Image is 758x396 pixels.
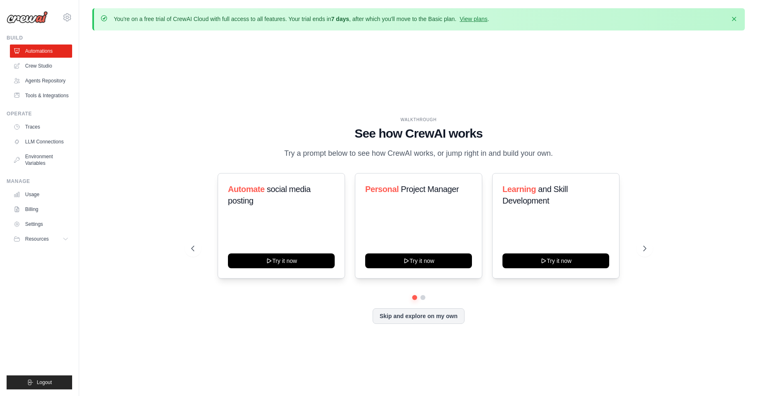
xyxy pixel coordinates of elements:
span: Learning [502,185,536,194]
p: Try a prompt below to see how CrewAI works, or jump right in and build your own. [280,148,557,159]
a: Traces [10,120,72,134]
a: LLM Connections [10,135,72,148]
iframe: Chat Widget [717,356,758,396]
a: Billing [10,203,72,216]
p: You're on a free trial of CrewAI Cloud with full access to all features. Your trial ends in , aft... [114,15,489,23]
a: Agents Repository [10,74,72,87]
button: Try it now [502,253,609,268]
button: Skip and explore on my own [373,308,465,324]
a: Usage [10,188,72,201]
span: and Skill Development [502,185,568,205]
a: Tools & Integrations [10,89,72,102]
button: Logout [7,375,72,389]
span: Logout [37,379,52,386]
a: Crew Studio [10,59,72,73]
span: Automate [228,185,265,194]
div: Operate [7,110,72,117]
div: WALKTHROUGH [191,117,646,123]
div: Build [7,35,72,41]
a: Settings [10,218,72,231]
a: Environment Variables [10,150,72,170]
button: Resources [10,232,72,246]
img: Logo [7,11,48,23]
strong: 7 days [331,16,349,22]
span: Personal [365,185,399,194]
a: View plans [460,16,487,22]
div: Manage [7,178,72,185]
a: Automations [10,45,72,58]
span: social media posting [228,185,311,205]
button: Try it now [365,253,472,268]
span: Project Manager [401,185,459,194]
h1: See how CrewAI works [191,126,646,141]
button: Try it now [228,253,335,268]
span: Resources [25,236,49,242]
